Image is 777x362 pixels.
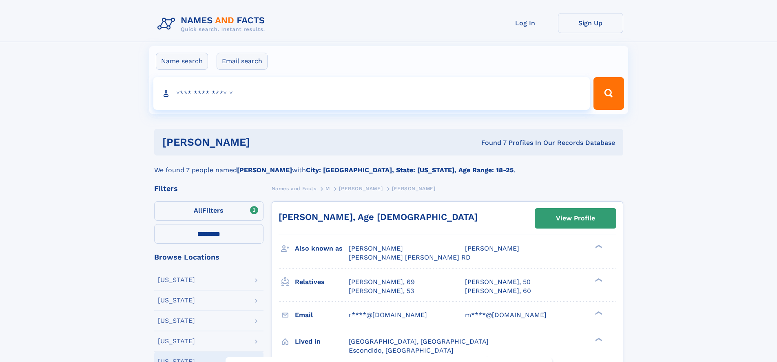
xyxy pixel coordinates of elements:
[295,275,349,289] h3: Relatives
[295,242,349,255] h3: Also known as
[306,166,514,174] b: City: [GEOGRAPHIC_DATA], State: [US_STATE], Age Range: 18-25
[535,209,616,228] a: View Profile
[237,166,292,174] b: [PERSON_NAME]
[558,13,623,33] a: Sign Up
[593,337,603,342] div: ❯
[162,137,366,147] h1: [PERSON_NAME]
[349,253,471,261] span: [PERSON_NAME] [PERSON_NAME] RD
[158,338,195,344] div: [US_STATE]
[272,183,317,193] a: Names and Facts
[339,186,383,191] span: [PERSON_NAME]
[593,244,603,249] div: ❯
[349,244,403,252] span: [PERSON_NAME]
[154,155,623,175] div: We found 7 people named with .
[295,308,349,322] h3: Email
[217,53,268,70] label: Email search
[279,212,478,222] a: [PERSON_NAME], Age [DEMOGRAPHIC_DATA]
[593,310,603,315] div: ❯
[154,185,263,192] div: Filters
[154,253,263,261] div: Browse Locations
[465,278,531,286] a: [PERSON_NAME], 50
[158,318,195,324] div: [US_STATE]
[153,77,590,110] input: search input
[156,53,208,70] label: Name search
[349,338,489,345] span: [GEOGRAPHIC_DATA], [GEOGRAPHIC_DATA]
[154,13,272,35] img: Logo Names and Facts
[349,346,454,354] span: Escondido, [GEOGRAPHIC_DATA]
[339,183,383,193] a: [PERSON_NAME]
[593,77,624,110] button: Search Button
[349,278,415,286] a: [PERSON_NAME], 69
[325,186,330,191] span: M
[295,335,349,349] h3: Lived in
[493,13,558,33] a: Log In
[465,286,531,295] a: [PERSON_NAME], 60
[349,286,414,295] a: [PERSON_NAME], 53
[556,209,595,228] div: View Profile
[194,207,202,214] span: All
[325,183,330,193] a: M
[365,138,615,147] div: Found 7 Profiles In Our Records Database
[154,201,263,221] label: Filters
[392,186,436,191] span: [PERSON_NAME]
[465,244,519,252] span: [PERSON_NAME]
[158,297,195,304] div: [US_STATE]
[593,277,603,282] div: ❯
[158,277,195,283] div: [US_STATE]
